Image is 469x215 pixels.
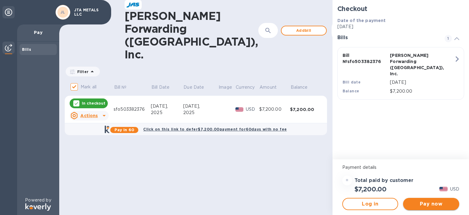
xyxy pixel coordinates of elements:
[337,47,464,100] button: Bill №sfo503382376[PERSON_NAME] Forwarding ([GEOGRAPHIC_DATA]), Inc.Bill date[DATE]Balance$7,200.00
[342,164,459,171] p: Payment details
[408,200,454,208] span: Pay now
[343,89,359,93] b: Balance
[183,109,218,116] div: 2025
[342,176,352,185] div: =
[151,109,183,116] div: 2025
[291,84,308,91] p: Balance
[22,29,54,35] p: Pay
[343,52,388,65] p: Bill № sfo503382376
[354,178,413,183] h3: Total paid by customer
[337,18,386,23] b: Date of the payment
[403,198,459,210] button: Pay now
[290,106,321,113] div: $7,200.00
[281,26,327,35] button: Addbill
[235,107,244,112] img: USD
[259,106,290,113] div: $7,200.00
[219,84,232,91] p: Image
[143,127,287,132] b: Click on this link to defer $7,200.00 payment for 60 days with no fee
[151,84,177,91] span: Bill Date
[114,84,135,91] span: Bill №
[25,203,51,211] img: Logo
[246,106,259,113] p: USD
[236,84,255,91] p: Currency
[260,84,285,91] span: Amount
[184,84,204,91] p: Due Date
[115,128,134,132] b: Pay in 60
[354,185,387,193] h2: $7,200.00
[260,84,277,91] p: Amount
[81,84,96,90] p: Mark all
[286,27,321,34] span: Add bill
[22,47,31,52] b: Bills
[291,84,316,91] span: Balance
[151,103,183,109] div: [DATE],
[25,197,51,203] p: Powered by
[337,24,464,30] p: [DATE]
[390,79,454,86] p: [DATE]
[184,84,212,91] span: Due Date
[337,5,464,13] h2: Checkout
[151,84,169,91] p: Bill Date
[75,69,89,74] p: Filter
[125,9,258,61] h1: [PERSON_NAME] Forwarding ([GEOGRAPHIC_DATA]), Inc.
[337,35,437,41] h3: Bills
[390,52,435,77] p: [PERSON_NAME] Forwarding ([GEOGRAPHIC_DATA]), Inc.
[74,8,105,17] p: JTA METALS LLC
[183,103,218,109] div: [DATE],
[114,106,151,113] div: sfo503382376
[348,200,393,208] span: Log in
[390,88,454,95] p: $7,200.00
[450,186,459,192] p: USD
[114,84,127,91] p: Bill №
[60,10,65,14] b: JL
[343,80,361,84] b: Bill date
[82,101,105,106] p: In checkout
[80,113,98,118] u: Actions
[439,187,448,191] img: USD
[445,35,452,42] span: 1
[342,198,398,210] button: Log in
